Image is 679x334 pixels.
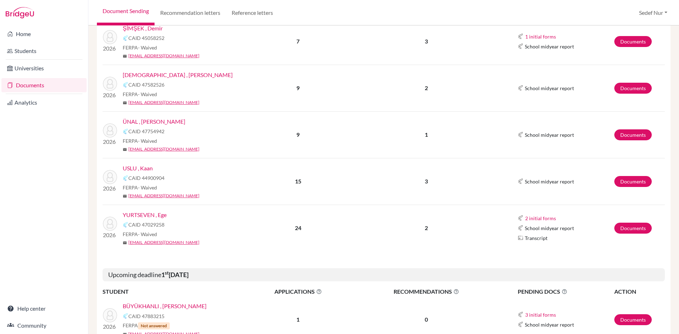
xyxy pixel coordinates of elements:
img: YURTSEVEN , Ege [103,217,117,231]
img: Common App logo [518,132,523,137]
p: 1 [353,130,500,139]
a: Students [1,44,87,58]
span: - Waived [138,45,157,51]
p: 2026 [103,184,117,193]
b: 9 [296,131,300,138]
p: 3 [353,177,500,186]
button: 1 initial forms [525,33,556,41]
span: School midyear report [525,178,574,185]
a: USLU , Kaan [123,164,153,172]
img: Common App logo [518,322,523,327]
img: BÜYÜKHANLI , Hasan Baran [103,308,117,322]
button: Sedef Nur [636,6,671,19]
span: FERPA [123,230,157,238]
span: - Waived [138,91,157,97]
a: ÜNAL , [PERSON_NAME] [123,117,185,126]
img: ÜNAL , Erdem Alp [103,123,117,137]
h5: Upcoming deadline [103,268,665,282]
a: Documents [1,78,87,92]
a: BÜYÜKHANLI , [PERSON_NAME] [123,302,207,310]
img: USLU , Kaan [103,170,117,184]
a: Analytics [1,95,87,110]
span: - Waived [138,231,157,237]
a: Community [1,318,87,333]
a: Help center [1,301,87,316]
img: Common App logo [518,43,523,49]
span: CAID 47754942 [128,128,164,135]
th: ACTION [614,287,665,296]
a: [EMAIL_ADDRESS][DOMAIN_NAME] [128,53,199,59]
span: FERPA [123,184,157,191]
a: Documents [614,314,652,325]
span: School midyear report [525,84,574,92]
span: mail [123,241,127,245]
span: RECOMMENDATIONS [353,287,500,296]
p: 2026 [103,44,117,53]
img: Common App logo [123,129,128,134]
span: - Waived [138,184,157,191]
img: Bridge-U [6,7,34,18]
span: FERPA [123,137,157,145]
span: FERPA [123,90,157,98]
img: Common App logo [518,85,523,91]
img: ŞİMŞEK , Demir [103,30,117,44]
b: 15 [295,178,301,184]
span: - Waived [138,138,157,144]
a: Documents [614,36,652,47]
p: 2026 [103,322,117,331]
a: [EMAIL_ADDRESS][DOMAIN_NAME] [128,146,199,152]
sup: st [165,270,169,276]
span: School midyear report [525,131,574,139]
span: Transcript [525,234,547,242]
p: 2026 [103,137,117,146]
span: CAID 47582526 [128,81,164,88]
span: mail [123,54,127,58]
span: PENDING DOCS [518,287,614,296]
img: Parchments logo [518,235,523,241]
a: Home [1,27,87,41]
a: [EMAIL_ADDRESS][DOMAIN_NAME] [128,193,199,199]
span: mail [123,147,127,152]
span: mail [123,101,127,105]
span: School midyear report [525,224,574,232]
a: Documents [614,83,652,94]
a: YURTSEVEN , Ege [123,211,167,219]
img: Common App logo [123,35,128,41]
img: Common App logo [518,312,523,317]
p: 0 [353,315,500,324]
a: [DEMOGRAPHIC_DATA] , [PERSON_NAME] [123,71,233,79]
p: 2 [353,84,500,92]
a: Documents [614,129,652,140]
img: TÜRKEN , Beren Berk [103,77,117,91]
a: Documents [614,223,652,234]
img: Common App logo [123,222,128,228]
a: [EMAIL_ADDRESS][DOMAIN_NAME] [128,99,199,106]
b: 9 [296,84,300,91]
img: Common App logo [123,313,128,319]
span: FERPA [123,44,157,51]
a: [EMAIL_ADDRESS][DOMAIN_NAME] [128,239,199,246]
img: Common App logo [123,175,128,181]
button: 3 initial forms [525,311,556,319]
img: Common App logo [518,215,523,221]
p: 3 [353,37,500,46]
img: Common App logo [123,82,128,88]
span: Not answered [138,322,170,329]
p: 2 [353,224,500,232]
span: CAID 47029258 [128,221,164,228]
b: 7 [296,38,300,45]
img: Common App logo [518,178,523,184]
span: School midyear report [525,43,574,50]
a: ŞİMŞEK , Demir [123,24,163,33]
a: Universities [1,61,87,75]
th: STUDENT [103,287,244,296]
b: 1 [296,316,300,323]
span: CAID 45058252 [128,34,164,42]
img: Common App logo [518,34,523,39]
b: 1 [DATE] [161,271,188,279]
b: 24 [295,224,301,231]
a: Documents [614,176,652,187]
img: Common App logo [518,225,523,231]
button: 2 initial forms [525,214,556,222]
p: 2026 [103,231,117,239]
